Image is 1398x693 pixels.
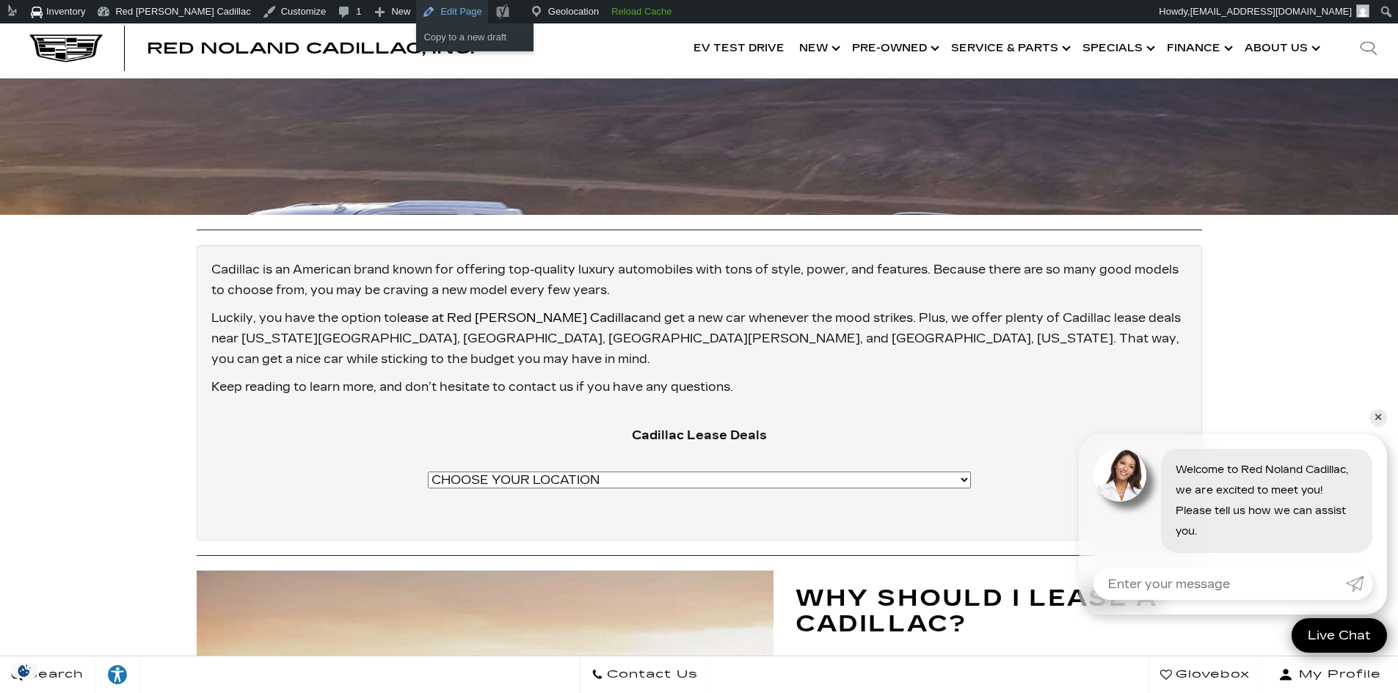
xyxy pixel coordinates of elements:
[796,584,1157,638] strong: WHY SHOULD I LEASE A CADILLAC?
[7,663,41,678] section: Click to Open Cookie Consent Modal
[211,260,1187,301] p: Cadillac is an American brand known for offering top-quality luxury automobiles with tons of styl...
[792,19,845,78] a: New
[1190,6,1352,17] span: [EMAIL_ADDRESS][DOMAIN_NAME]
[7,663,41,678] img: Opt-Out Icon
[95,656,140,693] a: Explore your accessibility options
[147,41,474,56] a: Red Noland Cadillac, Inc.
[147,40,474,57] span: Red Noland Cadillac, Inc.
[1093,568,1346,600] input: Enter your message
[1161,449,1372,553] div: Welcome to Red Noland Cadillac, we are excited to meet you! Please tell us how we can assist you.
[1148,656,1262,693] a: Glovebox
[1262,656,1398,693] button: Open user profile menu
[1237,19,1325,78] a: About Us
[611,6,671,17] strong: Reload Cache
[845,19,944,78] a: Pre-Owned
[944,19,1075,78] a: Service & Parts
[580,656,710,693] a: Contact Us
[1075,19,1159,78] a: Specials
[95,664,139,686] div: Explore your accessibility options
[1093,449,1146,502] img: Agent profile photo
[211,377,1187,397] p: Keep reading to learn more, and don’t hesitate to contact us if you have any questions.
[29,34,103,62] img: Cadillac Dark Logo with Cadillac White Text
[1159,19,1237,78] a: Finance
[1172,664,1250,685] span: Glovebox
[416,28,534,47] a: Copy to a new draft
[211,308,1187,370] p: Luckily, you have the option to and get a new car whenever the mood strikes. Plus, we offer plent...
[219,425,1180,446] label: Cadillac Lease Deals
[1346,568,1372,600] a: Submit
[1292,618,1387,653] a: Live Chat
[1293,664,1381,685] span: My Profile
[23,664,84,685] span: Search
[397,311,638,325] a: lease at Red [PERSON_NAME] Cadillac
[1300,627,1378,644] span: Live Chat
[686,19,792,78] a: EV Test Drive
[603,664,698,685] span: Contact Us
